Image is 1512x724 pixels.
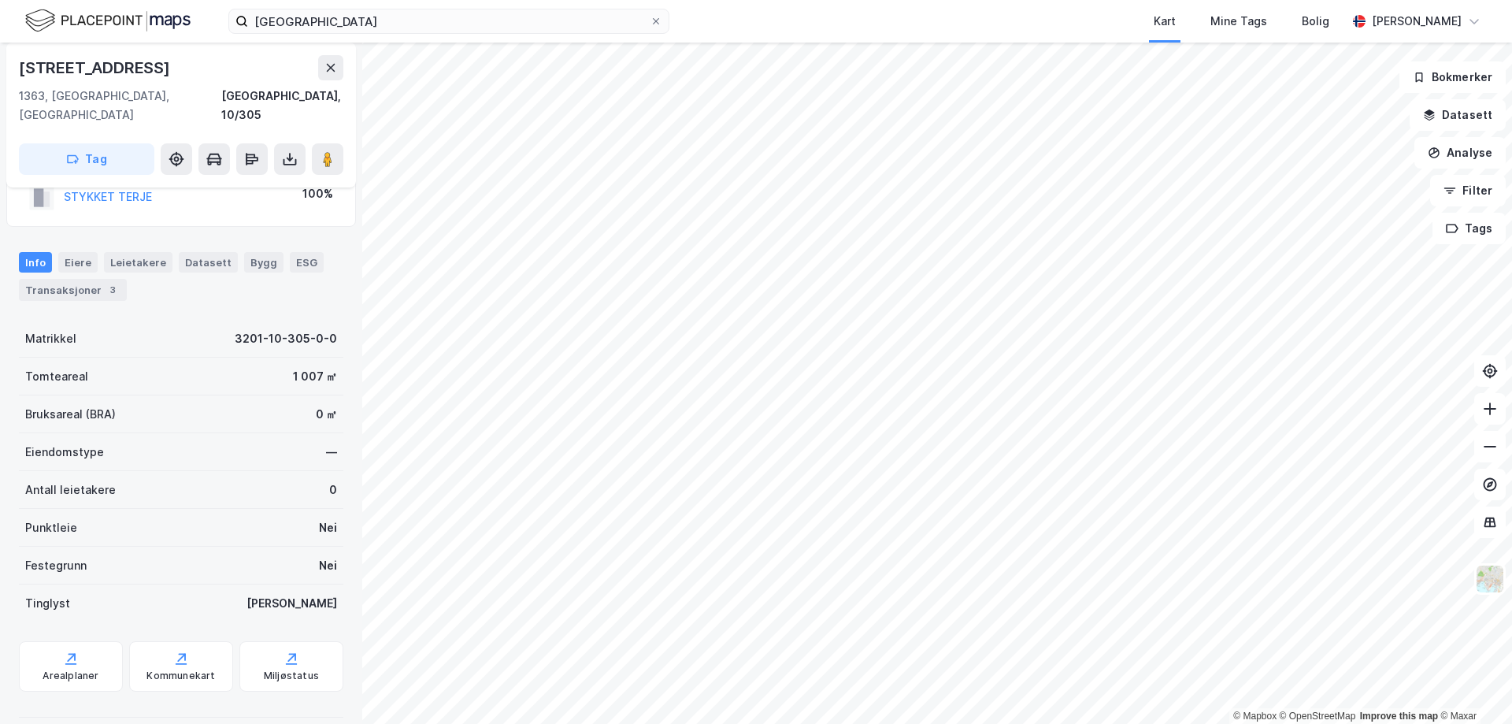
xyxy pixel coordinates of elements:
[1233,711,1277,722] a: Mapbox
[1302,12,1329,31] div: Bolig
[264,670,319,682] div: Miljøstatus
[319,518,337,537] div: Nei
[43,670,98,682] div: Arealplaner
[329,481,337,499] div: 0
[1433,648,1512,724] div: Kontrollprogram for chat
[293,367,337,386] div: 1 007 ㎡
[1432,213,1506,244] button: Tags
[25,556,87,575] div: Festegrunn
[221,87,343,124] div: [GEOGRAPHIC_DATA], 10/305
[1399,61,1506,93] button: Bokmerker
[1433,648,1512,724] iframe: Chat Widget
[58,252,98,273] div: Eiere
[316,405,337,424] div: 0 ㎡
[235,329,337,348] div: 3201-10-305-0-0
[25,367,88,386] div: Tomteareal
[1414,137,1506,169] button: Analyse
[319,556,337,575] div: Nei
[19,143,154,175] button: Tag
[244,252,283,273] div: Bygg
[19,87,221,124] div: 1363, [GEOGRAPHIC_DATA], [GEOGRAPHIC_DATA]
[302,184,333,203] div: 100%
[1372,12,1462,31] div: [PERSON_NAME]
[326,443,337,462] div: —
[246,594,337,613] div: [PERSON_NAME]
[104,252,172,273] div: Leietakere
[25,443,104,462] div: Eiendomstype
[19,55,173,80] div: [STREET_ADDRESS]
[179,252,238,273] div: Datasett
[1410,99,1506,131] button: Datasett
[1360,711,1438,722] a: Improve this map
[25,481,116,499] div: Antall leietakere
[248,9,650,33] input: Søk på adresse, matrikkel, gårdeiere, leietakere eller personer
[19,279,127,301] div: Transaksjoner
[146,670,215,682] div: Kommunekart
[25,518,77,537] div: Punktleie
[1430,175,1506,206] button: Filter
[1210,12,1267,31] div: Mine Tags
[25,405,116,424] div: Bruksareal (BRA)
[25,594,70,613] div: Tinglyst
[19,252,52,273] div: Info
[1475,564,1505,594] img: Z
[25,329,76,348] div: Matrikkel
[1280,711,1356,722] a: OpenStreetMap
[105,282,120,298] div: 3
[290,252,324,273] div: ESG
[25,7,191,35] img: logo.f888ab2527a4732fd821a326f86c7f29.svg
[1154,12,1176,31] div: Kart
